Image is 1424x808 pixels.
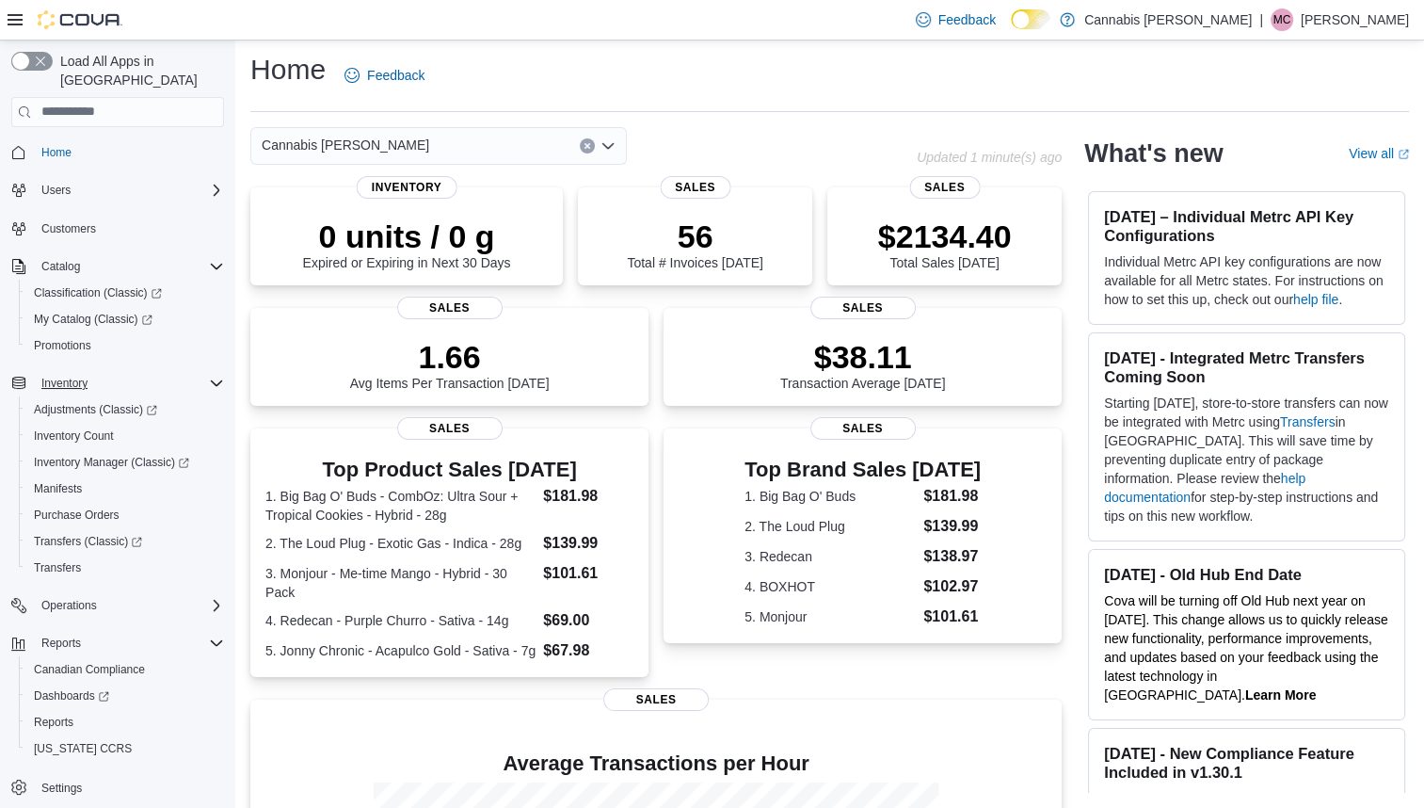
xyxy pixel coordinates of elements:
[34,402,157,417] span: Adjustments (Classic)
[41,376,88,391] span: Inventory
[350,338,550,391] div: Avg Items Per Transaction [DATE]
[1349,146,1409,161] a: View allExternal link
[34,312,152,327] span: My Catalog (Classic)
[34,372,224,395] span: Inventory
[1011,9,1050,29] input: Dark Mode
[4,370,232,396] button: Inventory
[744,487,916,506] dt: 1. Big Bag O' Buds
[744,547,916,566] dt: 3. Redecan
[34,218,104,240] a: Customers
[600,138,616,154] button: Open list of options
[4,177,232,203] button: Users
[1104,565,1389,584] h3: [DATE] - Old Hub End Date
[34,777,89,800] a: Settings
[34,594,104,617] button: Operations
[543,609,633,632] dd: $69.00
[26,685,117,707] a: Dashboards
[34,741,132,756] span: [US_STATE] CCRS
[744,577,916,596] dt: 4. BOXHOT
[34,560,81,575] span: Transfers
[34,255,224,278] span: Catalog
[660,176,730,199] span: Sales
[34,255,88,278] button: Catalog
[4,592,232,619] button: Operations
[19,476,232,502] button: Manifests
[250,51,326,89] h1: Home
[34,141,79,164] a: Home
[938,10,996,29] span: Feedback
[350,338,550,376] p: 1.66
[627,218,762,270] div: Total # Invoices [DATE]
[909,176,980,199] span: Sales
[19,280,232,306] a: Classification (Classic)
[41,183,71,198] span: Users
[1104,744,1389,782] h3: [DATE] - New Compliance Feature Included in v1.30.1
[19,502,232,528] button: Purchase Orders
[4,253,232,280] button: Catalog
[34,481,82,496] span: Manifests
[19,683,232,709] a: Dashboards
[19,528,232,555] a: Transfers (Classic)
[34,688,109,703] span: Dashboards
[744,607,916,626] dt: 5. Monjour
[34,285,162,300] span: Classification (Classic)
[923,485,981,508] dd: $181.98
[1104,348,1389,386] h3: [DATE] - Integrated Metrc Transfers Coming Soon
[19,735,232,762] button: [US_STATE] CCRS
[265,611,536,630] dt: 4. Redecan - Purple Churro - Sativa - 14g
[1084,8,1252,31] p: Cannabis [PERSON_NAME]
[1104,471,1305,505] a: help documentation
[923,545,981,568] dd: $138.97
[38,10,122,29] img: Cova
[367,66,424,85] span: Feedback
[26,557,224,579] span: Transfers
[26,477,89,500] a: Manifests
[26,425,224,447] span: Inventory Count
[1104,593,1387,703] span: Cova will be turning off Old Hub next year on [DATE]. This change allows us to quickly release ne...
[26,711,224,734] span: Reports
[265,459,633,481] h3: Top Product Sales [DATE]
[26,530,150,553] a: Transfers (Classic)
[878,218,1012,270] div: Total Sales [DATE]
[397,297,503,319] span: Sales
[34,338,91,353] span: Promotions
[26,504,127,526] a: Purchase Orders
[34,372,95,395] button: Inventory
[4,773,232,800] button: Settings
[1301,8,1409,31] p: [PERSON_NAME]
[26,282,169,304] a: Classification (Classic)
[34,632,224,654] span: Reports
[34,715,73,730] span: Reports
[1104,394,1389,525] p: Starting [DATE], store-to-store transfers can now be integrated with Metrc using in [GEOGRAPHIC_D...
[34,455,189,470] span: Inventory Manager (Classic)
[53,52,224,89] span: Load All Apps in [GEOGRAPHIC_DATA]
[1084,138,1223,169] h2: What's new
[1104,252,1389,309] p: Individual Metrc API key configurations are now available for all Metrc states. For instructions ...
[1104,207,1389,245] h3: [DATE] – Individual Metrc API Key Configurations
[26,282,224,304] span: Classification (Classic)
[19,332,232,359] button: Promotions
[41,781,82,796] span: Settings
[19,555,232,581] button: Transfers
[4,215,232,242] button: Customers
[337,57,432,94] a: Feedback
[780,338,946,391] div: Transaction Average [DATE]
[26,557,88,579] a: Transfers
[34,140,224,164] span: Home
[810,297,916,319] span: Sales
[26,530,224,553] span: Transfers (Classic)
[26,685,224,707] span: Dashboards
[41,221,96,236] span: Customers
[34,662,145,677] span: Canadian Compliance
[580,138,595,154] button: Clear input
[26,334,224,357] span: Promotions
[26,398,224,421] span: Adjustments (Classic)
[262,134,429,156] span: Cannabis [PERSON_NAME]
[1011,29,1012,30] span: Dark Mode
[265,752,1047,775] h4: Average Transactions per Hour
[41,636,81,651] span: Reports
[1245,687,1316,703] strong: Learn More
[34,594,224,617] span: Operations
[265,641,536,660] dt: 5. Jonny Chronic - Acapulco Gold - Sativa - 7g
[810,417,916,440] span: Sales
